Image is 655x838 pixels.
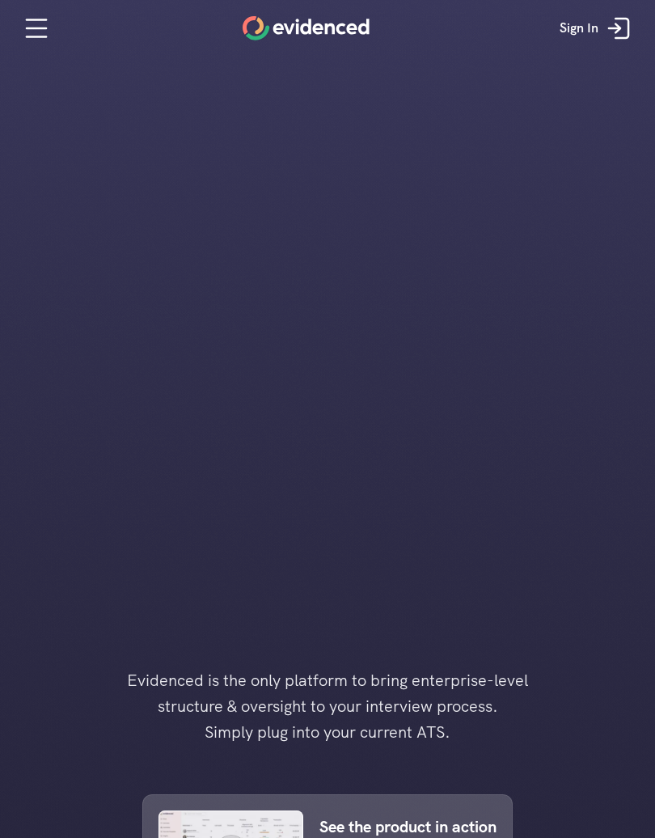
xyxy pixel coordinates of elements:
[235,172,420,219] h1: Run interviews you can rely on.
[243,16,370,40] a: Home
[560,18,598,39] p: Sign In
[547,4,647,53] a: Sign In
[101,667,554,745] h4: Evidenced is the only platform to bring enterprise-level structure & oversight to your interview ...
